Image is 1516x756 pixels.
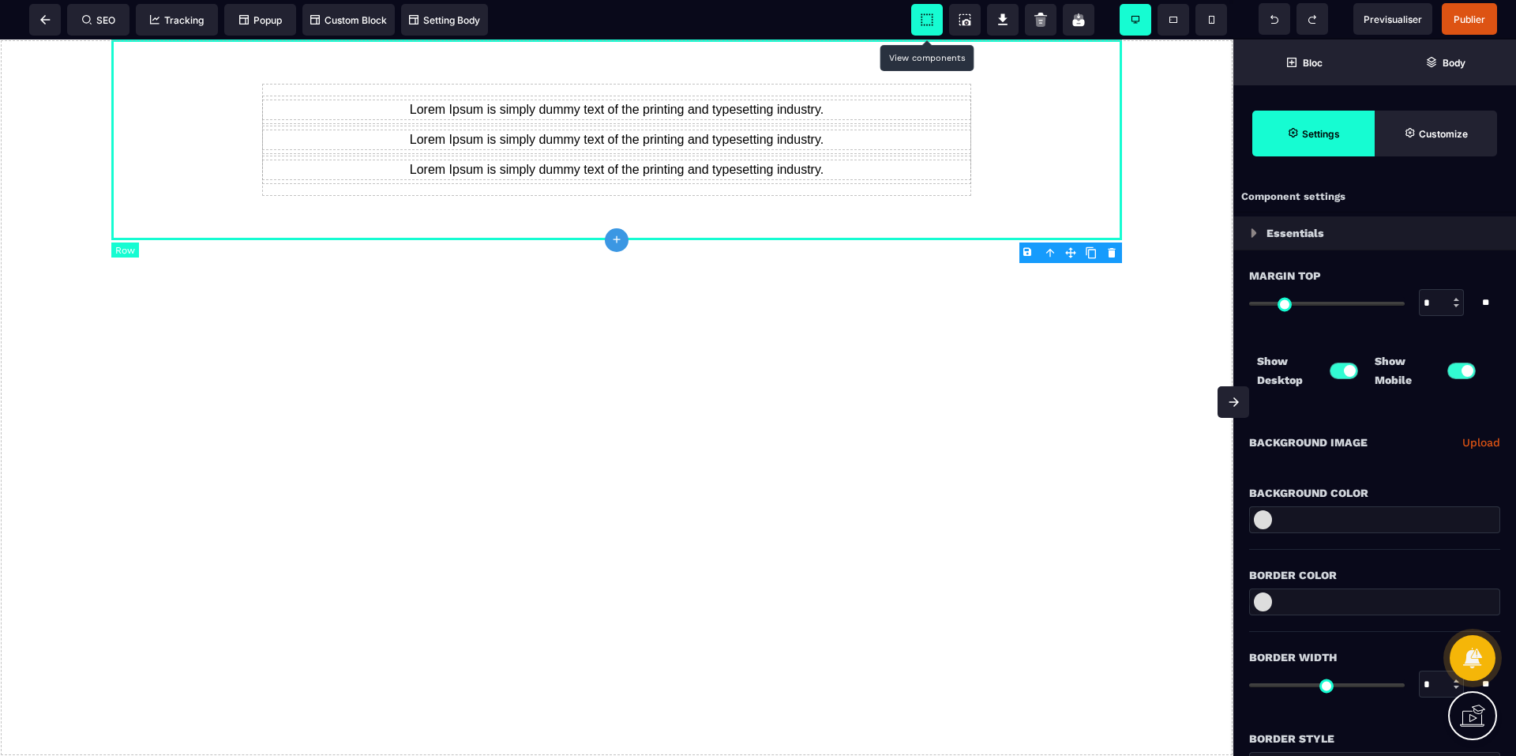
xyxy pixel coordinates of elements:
[1375,352,1434,389] p: Show Mobile
[949,4,981,36] span: Screenshot
[1249,729,1500,748] div: Border Style
[1249,266,1321,285] span: Margin Top
[261,119,972,141] text: Lorem Ipsum is simply dummy text of the printing and typesetting industry.
[1249,566,1500,585] div: Border Color
[1302,128,1340,140] strong: Settings
[150,14,204,26] span: Tracking
[1249,433,1368,452] p: Background Image
[1462,433,1500,452] a: Upload
[1375,39,1516,85] span: Open Layer Manager
[1419,128,1468,140] strong: Customize
[1249,483,1500,502] div: Background Color
[1249,648,1337,667] span: Border Width
[239,14,282,26] span: Popup
[1303,57,1323,69] strong: Bloc
[1454,13,1485,25] span: Publier
[409,14,480,26] span: Setting Body
[1251,228,1257,238] img: loading
[261,89,972,111] text: Lorem Ipsum is simply dummy text of the printing and typesetting industry.
[1252,111,1375,156] span: Settings
[911,4,943,36] span: View components
[1364,13,1422,25] span: Previsualiser
[82,14,115,26] span: SEO
[1233,39,1375,85] span: Open Blocks
[261,59,972,81] text: Lorem Ipsum is simply dummy text of the printing and typesetting industry.
[310,14,387,26] span: Custom Block
[1257,352,1316,389] p: Show Desktop
[1443,57,1465,69] strong: Body
[1375,111,1497,156] span: Open Style Manager
[1353,3,1432,35] span: Preview
[1233,182,1516,213] div: Component settings
[1266,224,1324,243] p: Essentials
